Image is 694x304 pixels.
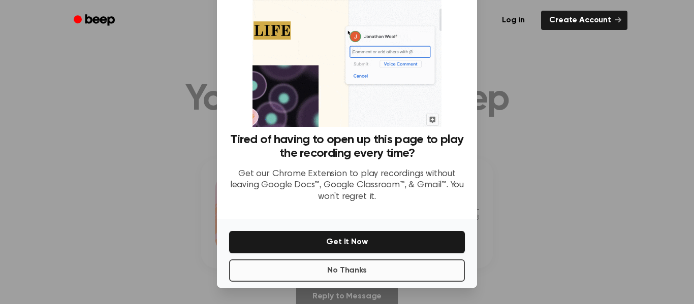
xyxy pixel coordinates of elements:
a: Beep [67,11,124,30]
a: Create Account [541,11,627,30]
h3: Tired of having to open up this page to play the recording every time? [229,133,465,160]
a: Log in [492,9,535,32]
button: No Thanks [229,259,465,282]
button: Get It Now [229,231,465,253]
p: Get our Chrome Extension to play recordings without leaving Google Docs™, Google Classroom™, & Gm... [229,168,465,203]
